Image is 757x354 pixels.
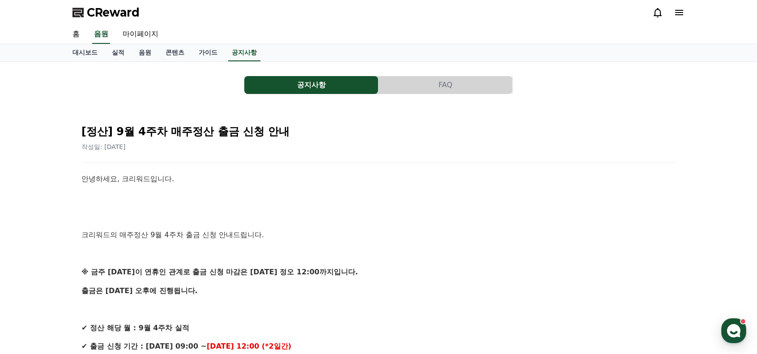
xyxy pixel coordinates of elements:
[105,44,132,61] a: 실적
[81,143,126,150] span: 작성일: [DATE]
[228,44,260,61] a: 공지사항
[244,76,378,94] a: 공지사항
[65,44,105,61] a: 대시보드
[81,286,198,295] strong: 출금은 [DATE] 오후에 진행됩니다.
[207,342,259,350] strong: [DATE] 12:00
[92,25,110,44] a: 음원
[132,44,158,61] a: 음원
[378,76,512,94] button: FAQ
[72,5,140,20] a: CReward
[378,76,513,94] a: FAQ
[81,173,676,185] p: 안녕하세요, 크리워드입니다.
[81,324,189,332] strong: ✔ 정산 해당 월 : 9월 4주차 실적
[81,342,207,350] strong: ✔ 출금 신청 기간 : [DATE] 09:00 ~
[158,44,191,61] a: 콘텐츠
[65,25,87,44] a: 홈
[81,268,358,276] strong: ※ 금주 [DATE]이 연휴인 관계로 출금 신청 마감은 [DATE] 정오 12:00까지입니다.
[262,342,291,350] strong: (*2일간)
[87,5,140,20] span: CReward
[244,76,378,94] button: 공지사항
[115,25,166,44] a: 마이페이지
[81,124,676,139] h2: [정산] 9월 4주차 매주정산 출금 신청 안내
[81,229,676,241] p: 크리워드의 매주정산 9월 4주차 출금 신청 안내드립니다.
[191,44,225,61] a: 가이드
